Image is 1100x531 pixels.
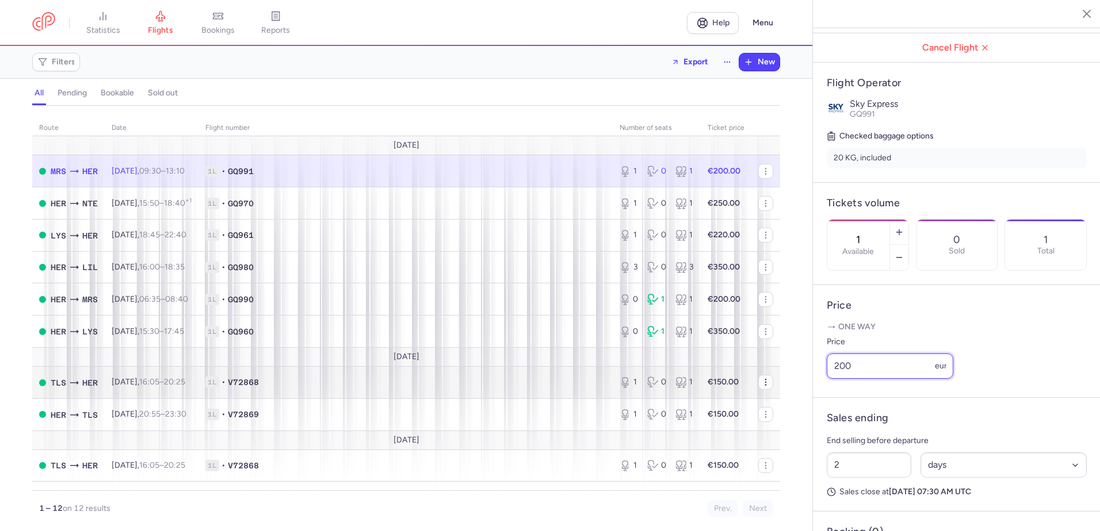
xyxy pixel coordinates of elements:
[82,293,98,306] span: MRS
[647,294,666,305] div: 1
[687,12,739,34] a: Help
[164,460,185,470] time: 20:25
[758,57,775,67] span: New
[708,198,740,208] strong: €250.00
[58,88,87,98] h4: pending
[953,234,960,245] p: 0
[647,198,666,209] div: 0
[112,230,186,240] span: [DATE],
[394,141,419,150] span: [DATE]
[675,409,694,420] div: 1
[708,409,739,419] strong: €150.00
[205,294,219,305] span: 1L
[52,57,75,67] span: Filters
[139,294,161,304] time: 06:35
[205,261,219,273] span: 1L
[889,487,971,497] strong: [DATE] 07:30 AM UTC
[743,500,773,517] button: Next
[701,120,751,137] th: Ticket price
[647,229,666,241] div: 0
[82,229,98,242] span: HER
[82,409,98,421] span: TLS
[620,166,638,177] div: 1
[74,10,132,36] a: statistics
[827,335,953,349] label: Price
[112,409,186,419] span: [DATE],
[228,166,254,177] span: GQ991
[620,294,638,305] div: 0
[221,166,226,177] span: •
[647,460,666,471] div: 0
[620,376,638,388] div: 1
[613,120,701,137] th: number of seats
[221,326,226,337] span: •
[675,166,694,177] div: 1
[139,326,184,336] span: –
[827,299,1087,312] h4: Price
[1037,247,1055,256] p: Total
[827,353,953,379] input: ---
[708,460,739,470] strong: €150.00
[683,57,708,66] span: Export
[139,377,185,387] span: –
[205,409,219,420] span: 1L
[82,165,98,178] span: HER
[51,459,66,472] span: TLS
[164,377,185,387] time: 20:25
[675,376,694,388] div: 1
[394,352,419,361] span: [DATE]
[827,129,1087,143] h5: Checked baggage options
[82,197,98,210] span: NTE
[39,503,63,513] strong: 1 – 12
[139,166,161,176] time: 09:30
[221,409,226,420] span: •
[205,166,219,177] span: 1L
[139,230,186,240] span: –
[139,166,185,176] span: –
[32,12,55,33] a: CitizenPlane red outlined logo
[33,53,79,71] button: Filters
[139,326,159,336] time: 15:30
[712,18,729,27] span: Help
[139,230,160,240] time: 18:45
[675,326,694,337] div: 1
[139,198,192,208] span: –
[675,261,694,273] div: 3
[228,460,259,471] span: V72868
[261,25,290,36] span: reports
[647,166,666,177] div: 0
[850,109,875,119] span: GQ991
[228,198,254,209] span: GQ970
[228,294,254,305] span: GQ990
[221,294,226,305] span: •
[139,460,185,470] span: –
[221,198,226,209] span: •
[827,99,845,117] img: Sky Express logo
[620,409,638,420] div: 1
[51,376,66,389] span: TLS
[165,409,186,419] time: 23:30
[228,326,254,337] span: GQ960
[827,197,1087,210] h4: Tickets volume
[205,460,219,471] span: 1L
[620,261,638,273] div: 3
[620,460,638,471] div: 1
[228,261,254,273] span: GQ980
[201,25,235,36] span: bookings
[850,99,1087,109] p: Sky Express
[708,294,740,304] strong: €200.00
[647,261,666,273] div: 0
[394,436,419,445] span: [DATE]
[746,12,780,34] button: Menu
[647,376,666,388] div: 0
[51,197,66,210] span: HER
[139,409,161,419] time: 20:55
[708,230,740,240] strong: €220.00
[82,376,98,389] span: HER
[708,262,740,272] strong: €350.00
[112,460,185,470] span: [DATE],
[51,229,66,242] span: LYS
[82,459,98,472] span: HER
[51,409,66,421] span: HER
[675,229,694,241] div: 1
